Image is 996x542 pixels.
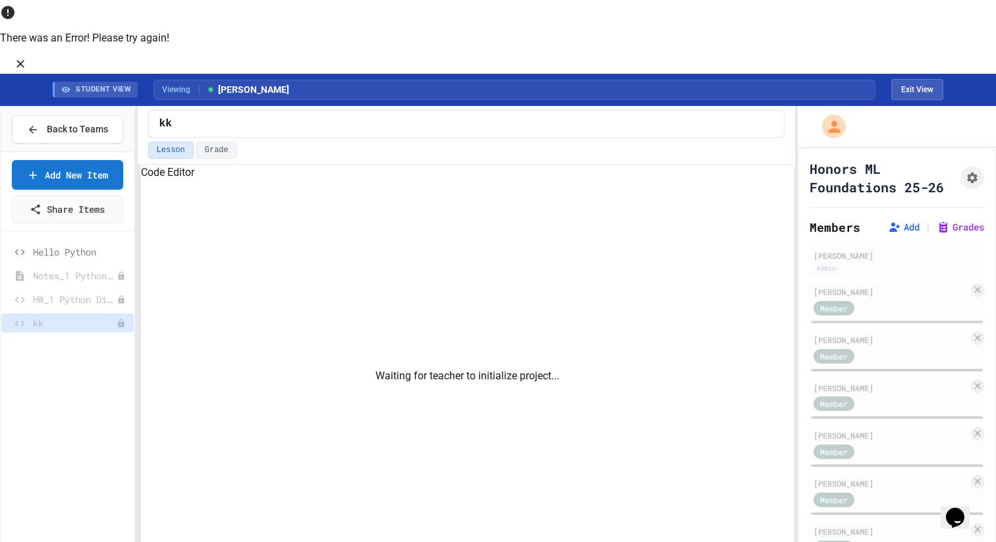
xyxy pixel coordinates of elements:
[888,221,920,234] button: Add
[941,489,983,529] iframe: chat widget
[820,398,848,410] span: Member
[814,286,968,298] div: [PERSON_NAME]
[891,79,943,100] button: Exit student view
[820,494,848,506] span: Member
[820,302,848,314] span: Member
[810,218,860,236] h2: Members
[76,84,131,95] span: STUDENT VIEW
[117,271,126,281] div: Unpublished
[12,195,123,223] a: Share Items
[814,526,968,537] div: [PERSON_NAME]
[33,245,128,259] span: Hello Python
[12,160,123,190] a: Add New Item
[810,159,955,196] h1: Honors ML Foundations 25-26
[814,334,968,346] div: [PERSON_NAME]
[820,446,848,458] span: Member
[814,429,968,441] div: [PERSON_NAME]
[11,54,30,74] button: Close
[33,269,117,283] span: Notes_1 Python Dicts Lesson
[814,250,980,261] div: [PERSON_NAME]
[814,382,968,394] div: [PERSON_NAME]
[47,122,108,136] span: Back to Teams
[960,166,984,190] button: Assignment Settings
[141,165,795,180] h6: Code Editor
[925,219,931,235] span: |
[148,142,194,159] button: Lesson
[814,477,968,489] div: [PERSON_NAME]
[12,115,123,144] button: Back to Teams
[117,319,126,328] div: Unpublished
[33,292,117,306] span: HW_1 Python Dicts
[937,221,984,234] button: Grades
[162,84,200,95] span: Viewing
[820,350,848,362] span: Member
[206,83,289,97] span: [PERSON_NAME]
[814,263,839,274] div: Admin
[33,316,117,330] span: kk
[808,111,849,142] div: My Account
[117,295,126,304] div: Unpublished
[196,142,237,159] button: Grade
[159,116,172,132] span: kk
